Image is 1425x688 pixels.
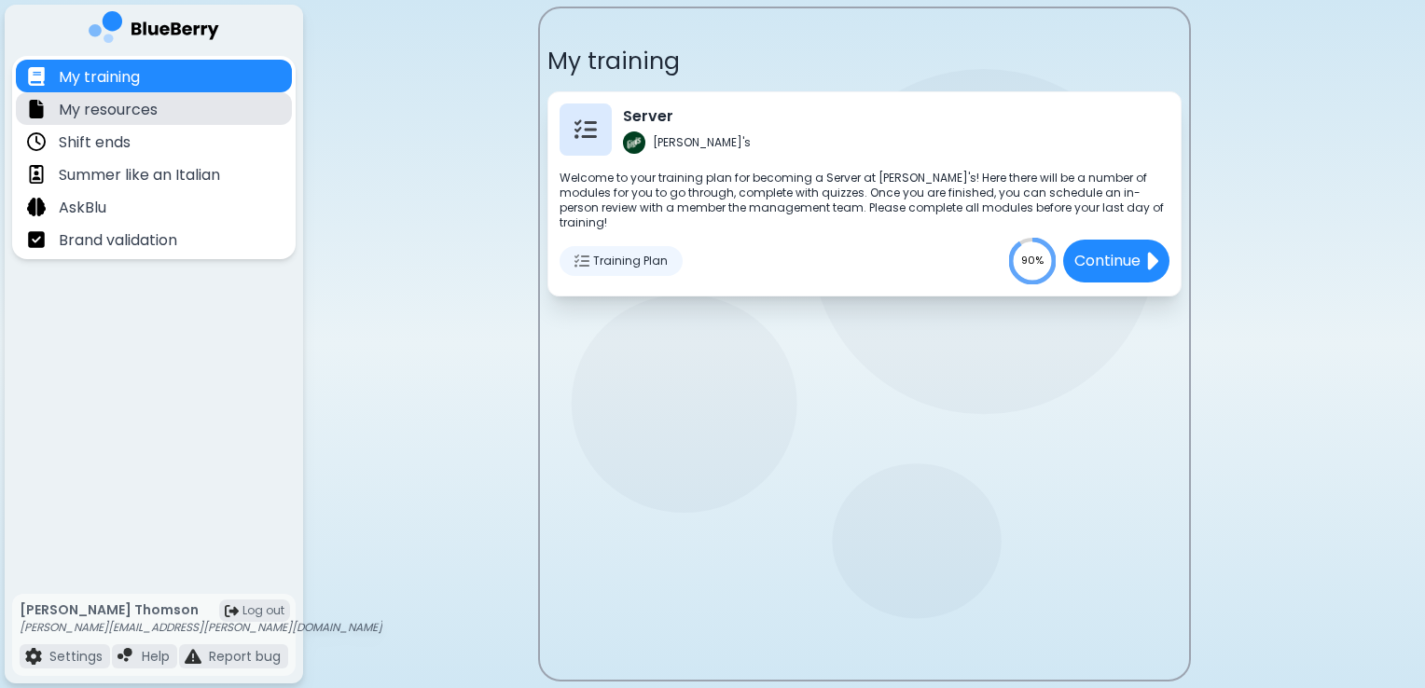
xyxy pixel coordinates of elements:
[574,118,597,141] img: Training Plan
[59,131,131,154] p: Shift ends
[27,132,46,151] img: file icon
[59,197,106,219] p: AskBlu
[89,11,219,49] img: company logo
[59,99,158,121] p: My resources
[49,648,103,665] p: Settings
[623,105,751,128] p: Server
[59,66,140,89] p: My training
[118,648,134,665] img: file icon
[59,229,177,252] p: Brand validation
[653,135,751,150] p: [PERSON_NAME]'s
[574,254,589,268] img: Training Plan
[547,46,1182,76] p: My training
[27,165,46,184] img: file icon
[185,648,201,665] img: file icon
[1144,247,1158,275] img: file icon
[1021,253,1044,268] text: 90%
[142,648,170,665] p: Help
[1074,250,1141,272] p: Continue
[225,604,239,618] img: logout
[623,131,645,154] img: Gigi's logo
[20,620,382,635] p: [PERSON_NAME][EMAIL_ADDRESS][PERSON_NAME][DOMAIN_NAME]
[242,603,284,618] span: Log out
[209,648,281,665] p: Report bug
[20,601,382,618] p: [PERSON_NAME] Thomson
[560,171,1169,230] p: Welcome to your training plan for becoming a Server at [PERSON_NAME]'s! Here there will be a numb...
[25,648,42,665] img: file icon
[27,100,46,118] img: file icon
[27,230,46,249] img: file icon
[59,164,220,186] p: Summer like an Italian
[1056,240,1169,282] a: Continuefile icon
[27,67,46,86] img: file icon
[27,198,46,216] img: file icon
[1063,240,1169,282] button: Continue
[593,254,668,268] span: Training Plan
